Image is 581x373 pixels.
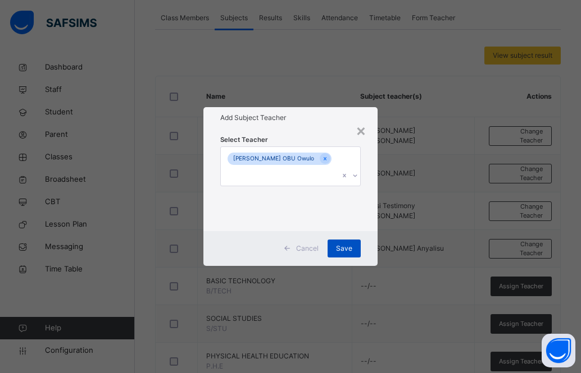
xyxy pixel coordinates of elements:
div: × [356,118,366,142]
span: Cancel [296,243,319,254]
h1: Add Subject Teacher [220,113,361,123]
span: Select Teacher [220,135,268,145]
button: Open asap [542,334,575,367]
span: Save [336,243,352,254]
div: [PERSON_NAME] OBU Owulo [228,153,320,165]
